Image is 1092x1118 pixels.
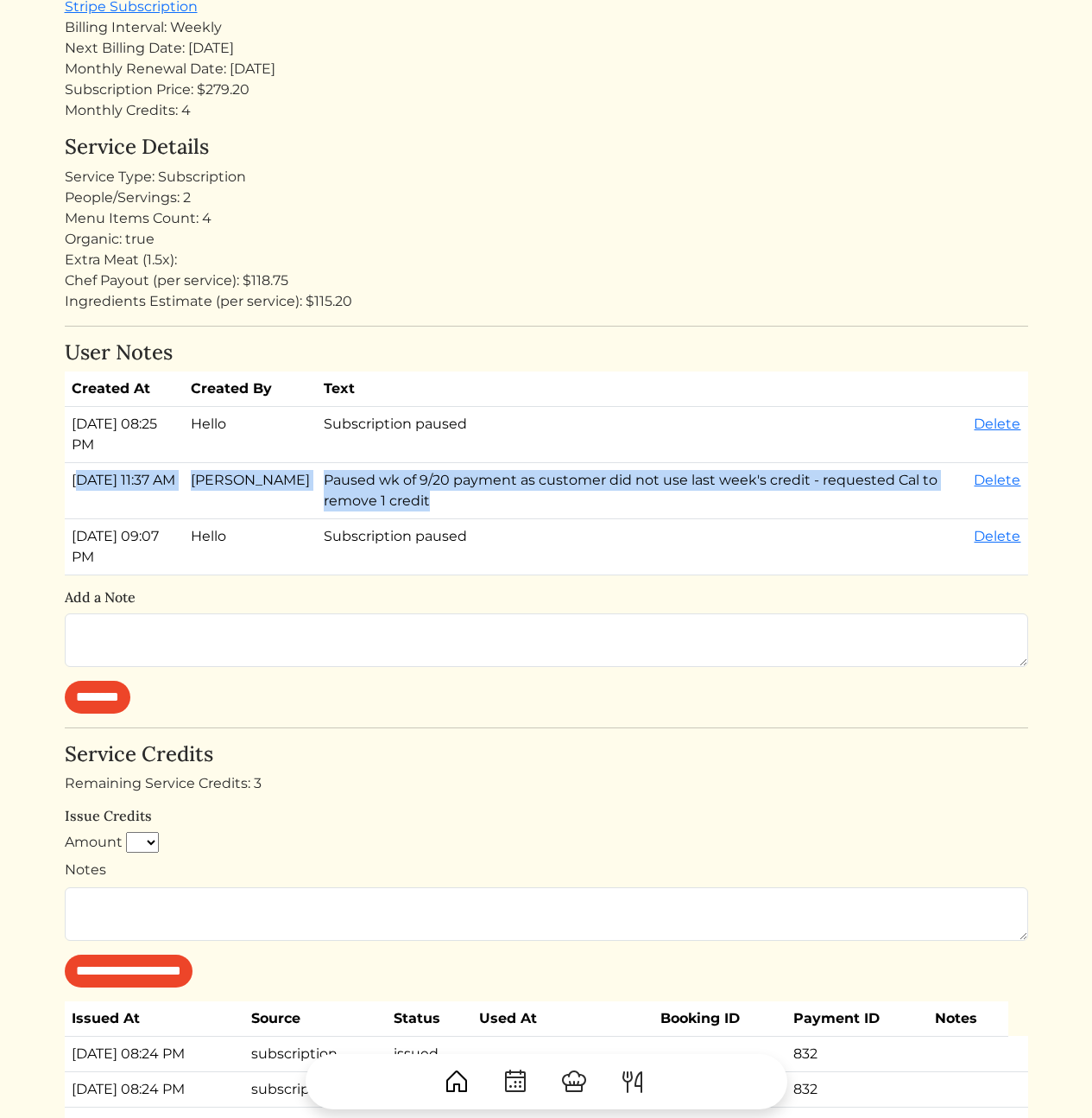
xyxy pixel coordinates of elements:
[974,416,1020,432] a: Delete
[65,38,1028,59] div: Next Billing Date: [DATE]
[65,79,1028,100] div: Subscription Price: $279.20
[65,1001,245,1037] th: Issued At
[65,773,1028,794] div: Remaining Service Credits: 3
[65,372,184,407] th: Created At
[65,463,184,519] td: [DATE] 11:37 AM
[502,1068,529,1096] img: CalendarDots-5bcf9d9080389f2a281d69619e1c85352834be518fbc73d9501aef674afc0d57.svg
[65,229,1028,250] div: Organic: true
[65,187,1028,208] div: People/Servings: 2
[443,1068,470,1096] img: House-9bf13187bcbb5817f509fe5e7408150f90897510c4275e13d0d5fca38e0b5951.svg
[65,1036,245,1071] td: [DATE] 08:24 PM
[928,1001,1007,1037] th: Notes
[65,519,184,575] td: [DATE] 09:07 PM
[65,100,1028,121] div: Monthly Credits: 4
[65,208,1028,229] div: Menu Items Count: 4
[184,407,317,463] td: Hello
[244,1036,387,1071] td: subscription
[317,463,968,519] td: Paused wk of 9/20 payment as customer did not use last week's credit - requested Cal to remove 1 ...
[184,463,317,519] td: [PERSON_NAME]
[65,407,184,463] td: [DATE] 08:25 PM
[184,372,317,407] th: Created By
[974,472,1020,488] a: Delete
[317,407,968,463] td: Subscription paused
[65,167,1028,187] div: Service Type: Subscription
[65,135,1028,160] h4: Service Details
[387,1001,472,1037] th: Status
[619,1068,647,1096] img: ForkKnife-55491504ffdb50bab0c1e09e7649658475375261d09fd45db06cec23bce548bf.svg
[184,519,317,575] td: Hello
[65,808,1028,824] h6: Issue Credits
[317,372,968,407] th: Text
[65,340,1028,365] h4: User Notes
[65,17,1028,38] div: Billing Interval: Weekly
[65,291,1028,312] div: Ingredients Estimate (per service): $115.20
[65,59,1028,79] div: Monthly Renewal Date: [DATE]
[317,519,968,575] td: Subscription paused
[65,270,1028,291] div: Chef Payout (per service): $118.75
[65,742,1028,767] h4: Service Credits
[786,1036,929,1071] td: 832
[786,1001,929,1037] th: Payment ID
[65,832,123,853] label: Amount
[974,528,1020,544] a: Delete
[65,250,1028,270] div: Extra Meat (1.5x):
[387,1036,472,1071] td: issued
[560,1068,588,1096] img: ChefHat-a374fb509e4f37eb0702ca99f5f64f3b6956810f32a249b33092029f8484b388.svg
[65,860,106,880] label: Notes
[65,589,1028,606] h6: Add a Note
[653,1001,786,1037] th: Booking ID
[244,1001,387,1037] th: Source
[472,1001,653,1037] th: Used At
